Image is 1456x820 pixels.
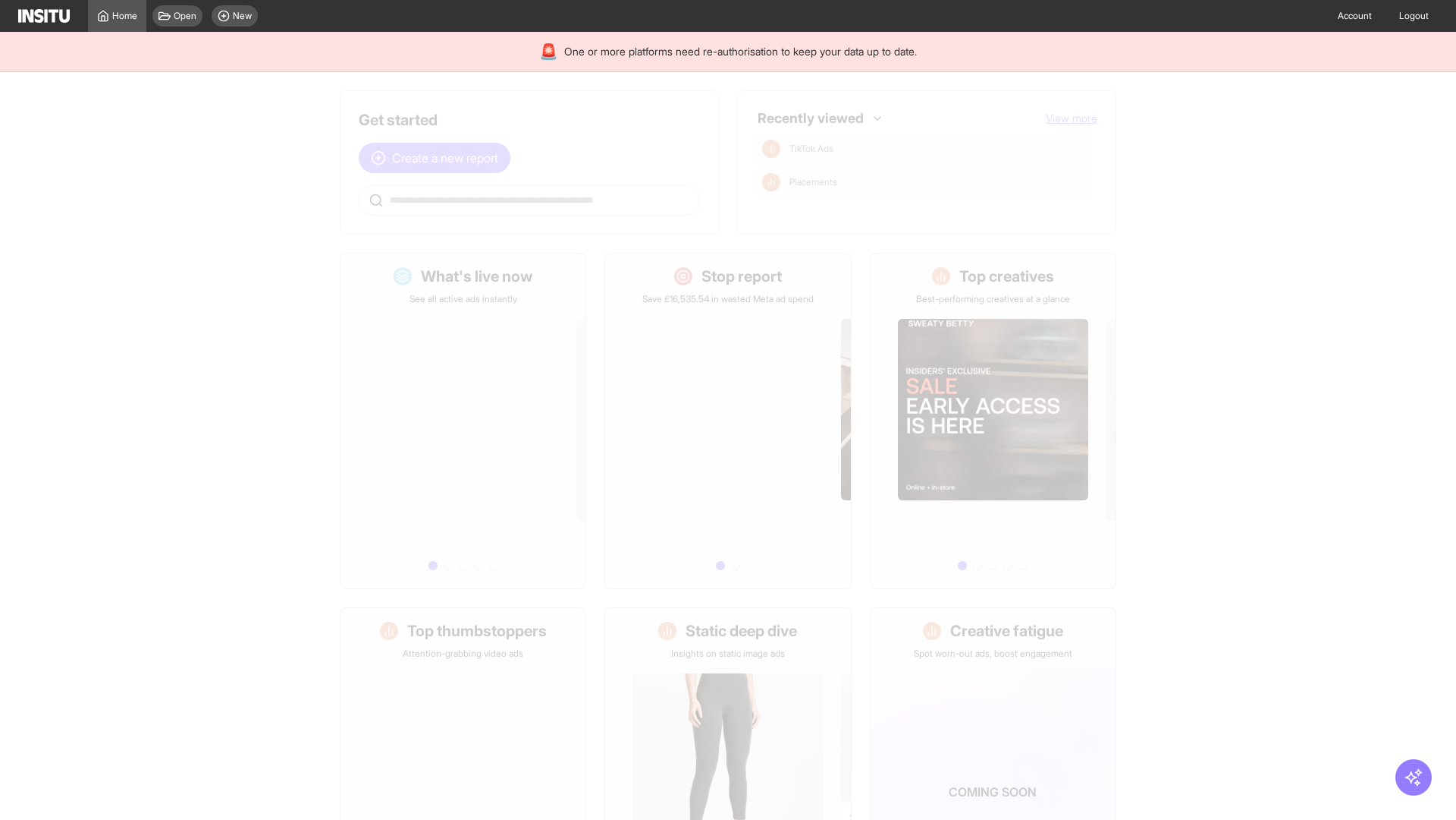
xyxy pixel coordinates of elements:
div: 🚨 [539,41,558,62]
span: One or more platforms need re-authorisation to keep your data up to date. [564,44,917,59]
span: Open [174,10,196,22]
img: Logo [18,9,70,23]
span: Home [112,10,137,22]
span: New [233,10,252,22]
